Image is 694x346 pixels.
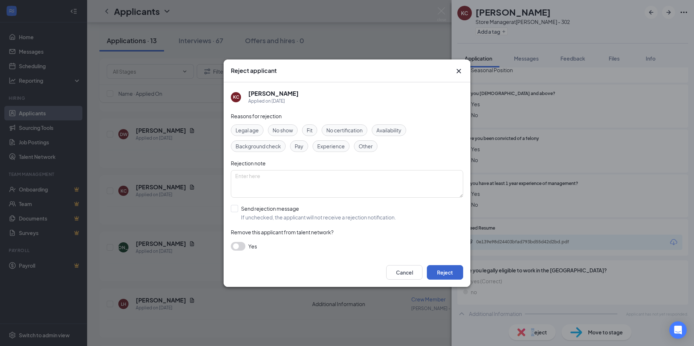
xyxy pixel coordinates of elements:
[307,126,313,134] span: Fit
[236,142,281,150] span: Background check
[317,142,345,150] span: Experience
[359,142,373,150] span: Other
[427,265,463,280] button: Reject
[273,126,293,134] span: No show
[236,126,259,134] span: Legal age
[231,113,282,119] span: Reasons for rejection
[386,265,422,280] button: Cancel
[376,126,401,134] span: Availability
[248,98,299,105] div: Applied on [DATE]
[233,94,239,100] div: KC
[231,229,334,235] span: Remove this applicant from talent network?
[454,67,463,75] button: Close
[231,160,266,166] span: Rejection note
[248,90,299,98] h5: [PERSON_NAME]
[295,142,303,150] span: Pay
[326,126,363,134] span: No certification
[669,321,687,339] div: Open Intercom Messenger
[231,67,277,75] h3: Reject applicant
[454,67,463,75] svg: Cross
[248,242,257,251] span: Yes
